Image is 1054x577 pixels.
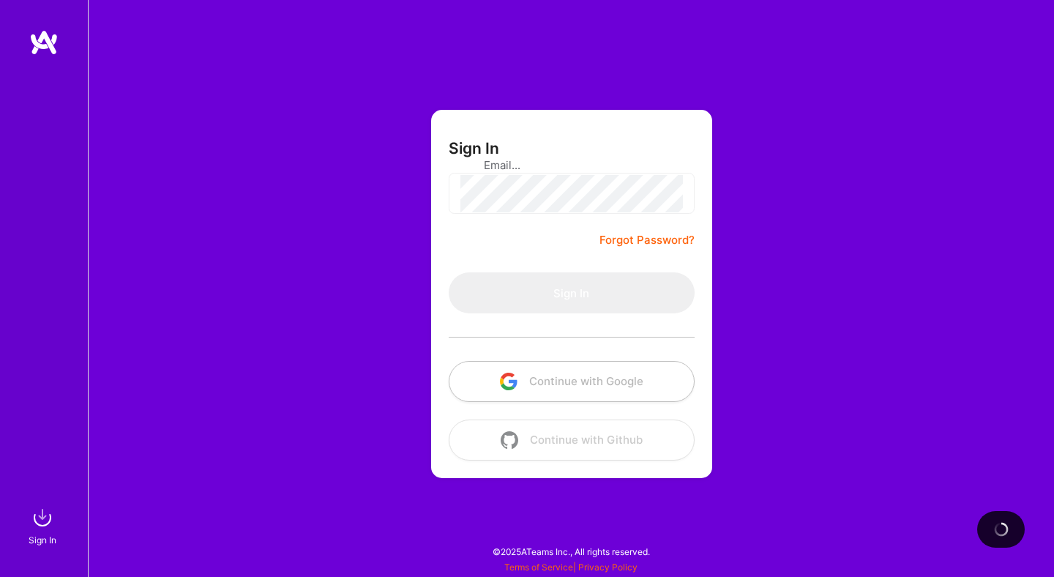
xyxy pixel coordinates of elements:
[449,420,695,461] button: Continue with Github
[29,29,59,56] img: logo
[28,503,57,532] img: sign in
[484,146,659,184] input: Email...
[31,503,57,548] a: sign inSign In
[504,562,573,573] a: Terms of Service
[29,532,56,548] div: Sign In
[578,562,638,573] a: Privacy Policy
[504,562,638,573] span: |
[88,533,1054,570] div: © 2025 ATeams Inc., All rights reserved.
[449,361,695,402] button: Continue with Google
[500,373,517,390] img: icon
[501,431,518,449] img: icon
[599,231,695,249] a: Forgot Password?
[449,139,499,157] h3: Sign In
[449,272,695,313] button: Sign In
[993,521,1009,537] img: loading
